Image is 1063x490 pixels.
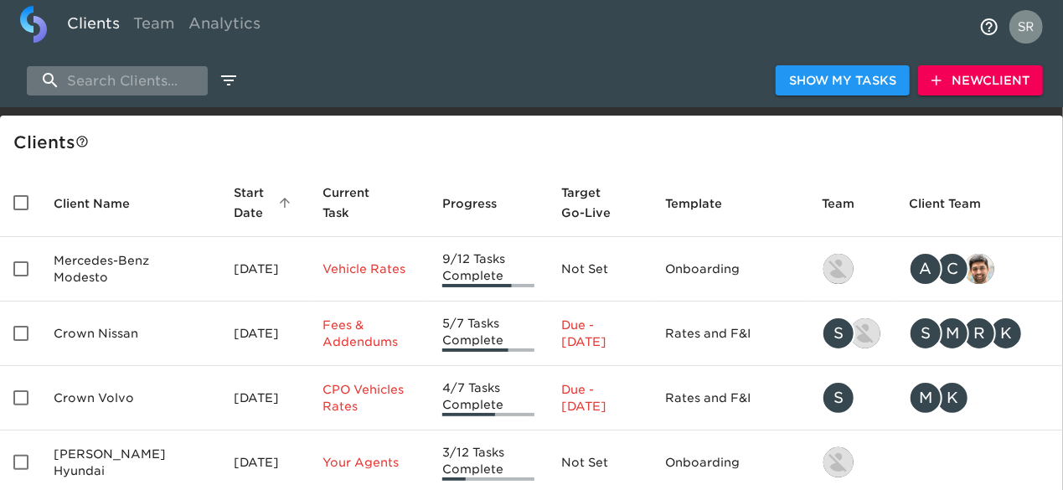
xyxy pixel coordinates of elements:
div: A [909,252,942,286]
span: Client Name [54,193,152,214]
img: kevin.lo@roadster.com [823,254,854,284]
div: R [962,317,996,350]
div: M [936,317,969,350]
span: New Client [931,70,1029,91]
span: Start Date [234,183,296,223]
a: Clients [60,6,126,47]
svg: This is a list of all of your clients and clients shared with you [75,135,89,148]
img: logo [20,6,47,43]
p: Due - [DATE] [561,317,638,350]
p: Your Agents [323,454,416,471]
div: M [909,381,942,415]
div: sparent@crowncars.com, mcooley@crowncars.com, rrobins@crowncars.com, kwilson@crowncars.com [909,317,1050,350]
div: K [989,317,1023,350]
td: [DATE] [220,237,309,302]
div: mcooley@crowncars.com, kwilson@crowncars.com [909,381,1050,415]
span: Client Team [909,193,1003,214]
span: Current Task [323,183,416,223]
img: austin@roadster.com [850,318,880,348]
div: kevin.lo@roadster.com [822,252,882,286]
div: angelique.nurse@roadster.com, clayton.mandel@roadster.com, sandeep@simplemnt.com [909,252,1050,286]
td: Mercedes-Benz Modesto [40,237,220,302]
img: sandeep@simplemnt.com [964,254,994,284]
p: Vehicle Rates [323,260,416,277]
td: Onboarding [652,237,808,302]
a: Team [126,6,182,47]
span: Team [822,193,876,214]
div: S [822,317,855,350]
td: 4/7 Tasks Complete [429,366,548,431]
td: Rates and F&I [652,302,808,366]
p: CPO Vehicles Rates [323,381,416,415]
td: 5/7 Tasks Complete [429,302,548,366]
span: Calculated based on the start date and the duration of all Tasks contained in this Hub. [561,183,617,223]
p: Due - [DATE] [561,381,638,415]
a: Analytics [182,6,267,47]
div: savannah@roadster.com, austin@roadster.com [822,317,882,350]
td: Not Set [548,237,652,302]
input: search [27,66,208,95]
span: This is the next Task in this Hub that should be completed [323,183,395,223]
img: kevin.lo@roadster.com [823,447,854,477]
p: Fees & Addendums [323,317,416,350]
div: S [909,317,942,350]
div: kevin.lo@roadster.com [822,446,882,479]
button: notifications [969,7,1009,47]
div: S [822,381,855,415]
div: C [936,252,969,286]
button: NewClient [918,65,1043,96]
td: Crown Volvo [40,366,220,431]
div: savannah@roadster.com [822,381,882,415]
button: Show My Tasks [776,65,910,96]
img: Profile [1009,10,1043,44]
div: K [936,381,969,415]
td: 9/12 Tasks Complete [429,237,548,302]
td: Rates and F&I [652,366,808,431]
td: [DATE] [220,302,309,366]
span: Template [665,193,744,214]
button: edit [214,66,243,95]
td: Crown Nissan [40,302,220,366]
span: Progress [442,193,519,214]
span: Show My Tasks [789,70,896,91]
span: Target Go-Live [561,183,638,223]
td: [DATE] [220,366,309,431]
div: Client s [13,129,1056,156]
